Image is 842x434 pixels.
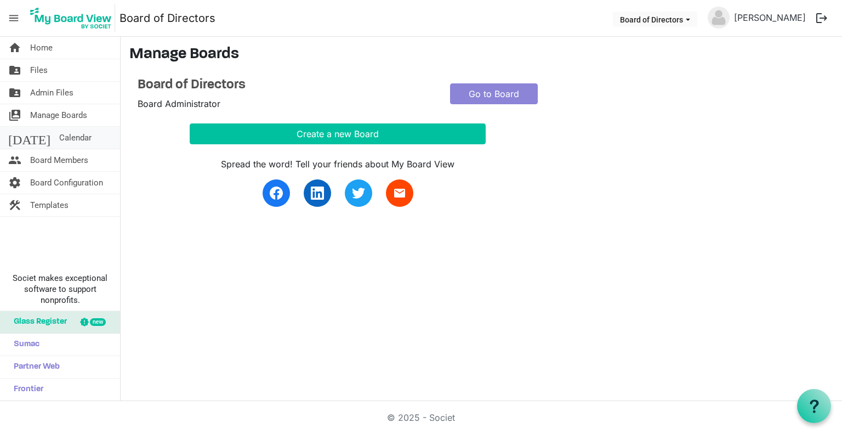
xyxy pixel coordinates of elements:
[5,273,115,306] span: Societ makes exceptional software to support nonprofits.
[8,356,60,378] span: Partner Web
[450,83,538,104] a: Go to Board
[8,104,21,126] span: switch_account
[8,37,21,59] span: home
[8,194,21,216] span: construction
[8,149,21,171] span: people
[120,7,215,29] a: Board of Directors
[30,37,53,59] span: Home
[311,187,324,200] img: linkedin.svg
[138,98,220,109] span: Board Administrator
[810,7,833,30] button: logout
[386,179,413,207] a: email
[8,379,43,401] span: Frontier
[129,46,833,64] h3: Manage Boards
[30,59,48,81] span: Files
[3,8,24,29] span: menu
[190,157,486,171] div: Spread the word! Tell your friends about My Board View
[270,187,283,200] img: facebook.svg
[59,127,92,149] span: Calendar
[30,104,87,126] span: Manage Boards
[30,194,69,216] span: Templates
[8,127,50,149] span: [DATE]
[90,318,106,326] div: new
[27,4,115,32] img: My Board View Logo
[8,334,39,356] span: Sumac
[708,7,730,29] img: no-profile-picture.svg
[352,187,365,200] img: twitter.svg
[8,82,21,104] span: folder_shared
[613,12,697,27] button: Board of Directors dropdownbutton
[30,149,88,171] span: Board Members
[138,77,434,93] a: Board of Directors
[30,82,73,104] span: Admin Files
[387,412,455,423] a: © 2025 - Societ
[190,123,486,144] button: Create a new Board
[730,7,810,29] a: [PERSON_NAME]
[27,4,120,32] a: My Board View Logo
[8,311,67,333] span: Glass Register
[8,172,21,194] span: settings
[30,172,103,194] span: Board Configuration
[8,59,21,81] span: folder_shared
[393,187,406,200] span: email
